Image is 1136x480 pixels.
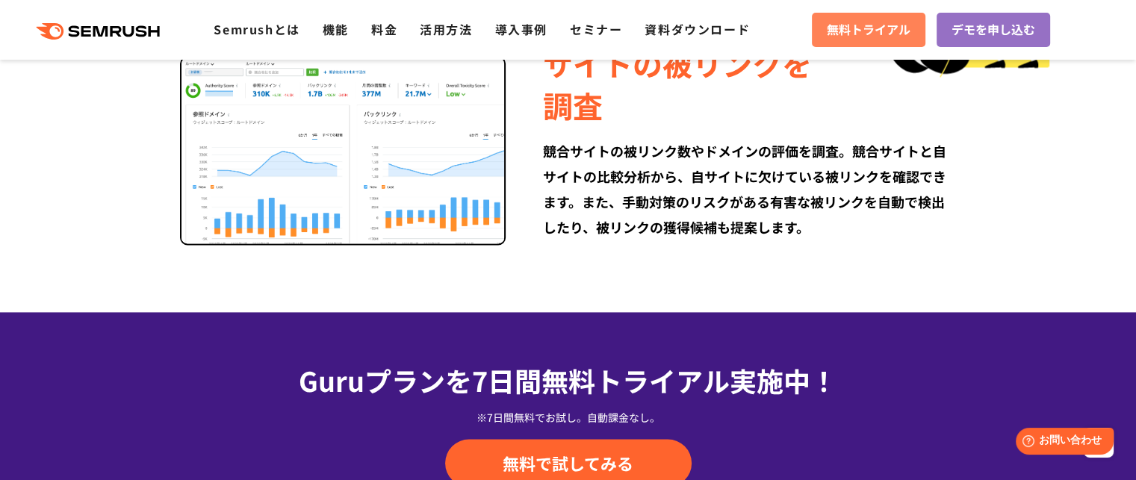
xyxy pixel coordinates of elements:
a: 導入事例 [495,20,547,38]
div: ※7日間無料でお試し。自動課金なし。 [176,410,960,425]
a: 料金 [371,20,397,38]
a: 資料ダウンロード [645,20,750,38]
a: セミナー [570,20,622,38]
a: 機能 [323,20,349,38]
div: Guruプランを7日間 [176,360,960,400]
span: 無料トライアル実施中！ [541,361,837,399]
div: 競合サイトの被リンク数やドメインの評価を調査。競合サイトと自サイトの比較分析から、自サイトに欠けている被リンクを確認できます。また、手動対策のリスクがある有害な被リンクを自動で検出したり、被リン... [543,138,956,240]
span: デモを申し込む [952,20,1035,40]
div: サイトの被リンクを 調査 [543,43,956,126]
span: 無料で試してみる [503,452,633,474]
span: 無料トライアル [827,20,910,40]
a: 無料トライアル [812,13,925,47]
iframe: Help widget launcher [1003,422,1120,464]
a: Semrushとは [214,20,299,38]
a: デモを申し込む [937,13,1050,47]
a: 活用方法 [420,20,472,38]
